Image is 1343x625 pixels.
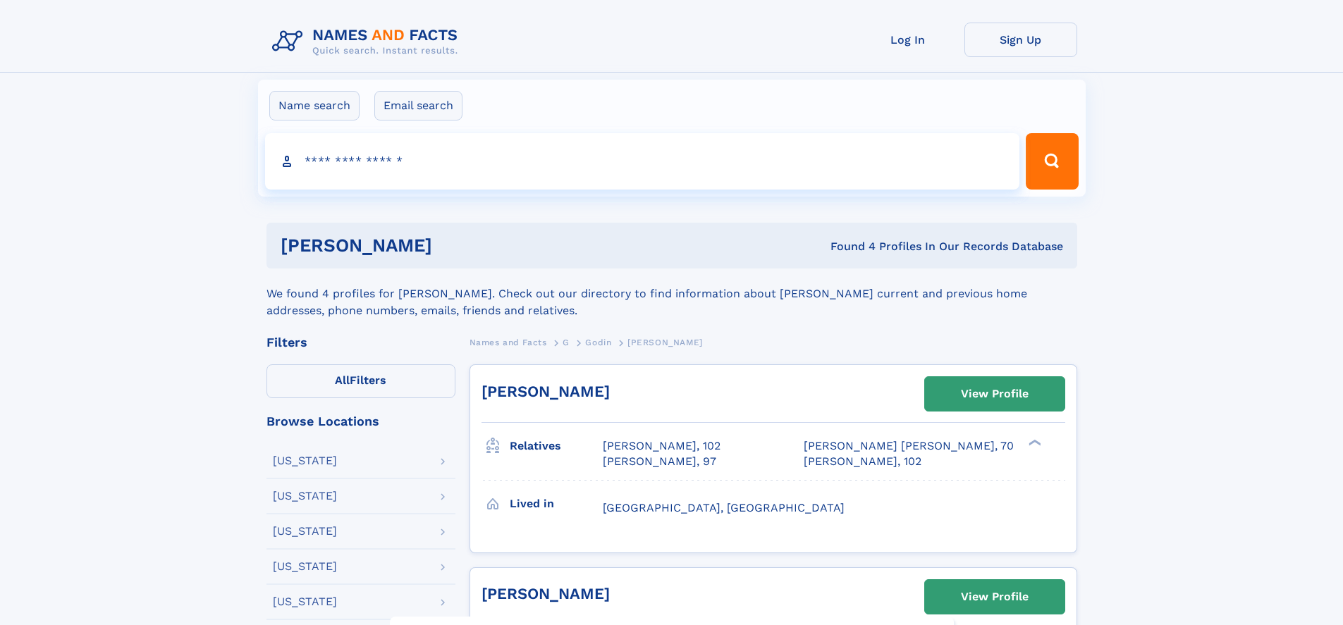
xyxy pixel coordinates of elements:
a: G [563,333,570,351]
a: View Profile [925,580,1065,614]
a: [PERSON_NAME] [482,383,610,400]
div: Filters [266,336,455,349]
div: [US_STATE] [273,526,337,537]
div: Found 4 Profiles In Our Records Database [631,239,1063,254]
a: Log In [852,23,964,57]
a: [PERSON_NAME] [PERSON_NAME], 70 [804,438,1014,454]
a: Sign Up [964,23,1077,57]
a: [PERSON_NAME], 102 [804,454,921,469]
div: View Profile [961,378,1029,410]
div: [US_STATE] [273,455,337,466]
div: [US_STATE] [273,561,337,572]
a: [PERSON_NAME], 102 [603,438,720,454]
span: [PERSON_NAME] [627,338,703,347]
div: [US_STATE] [273,596,337,607]
div: We found 4 profiles for [PERSON_NAME]. Check out our directory to find information about [PERSON_... [266,268,1077,319]
span: Godin [585,338,611,347]
label: Email search [374,91,462,120]
div: View Profile [961,581,1029,613]
span: G [563,338,570,347]
a: Names and Facts [470,333,547,351]
div: Browse Locations [266,415,455,428]
label: Name search [269,91,360,120]
span: [GEOGRAPHIC_DATA], [GEOGRAPHIC_DATA] [603,501,845,514]
h1: [PERSON_NAME] [281,237,632,254]
h3: Lived in [510,492,603,516]
a: [PERSON_NAME] [482,585,610,602]
a: View Profile [925,377,1065,411]
a: [PERSON_NAME], 97 [603,454,716,469]
input: search input [265,133,1020,190]
h3: Relatives [510,434,603,458]
div: [US_STATE] [273,490,337,502]
div: ❯ [1025,438,1042,447]
span: All [335,373,350,387]
img: Logo Names and Facts [266,23,470,61]
a: Godin [585,333,611,351]
button: Search Button [1026,133,1078,190]
label: Filters [266,364,455,398]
